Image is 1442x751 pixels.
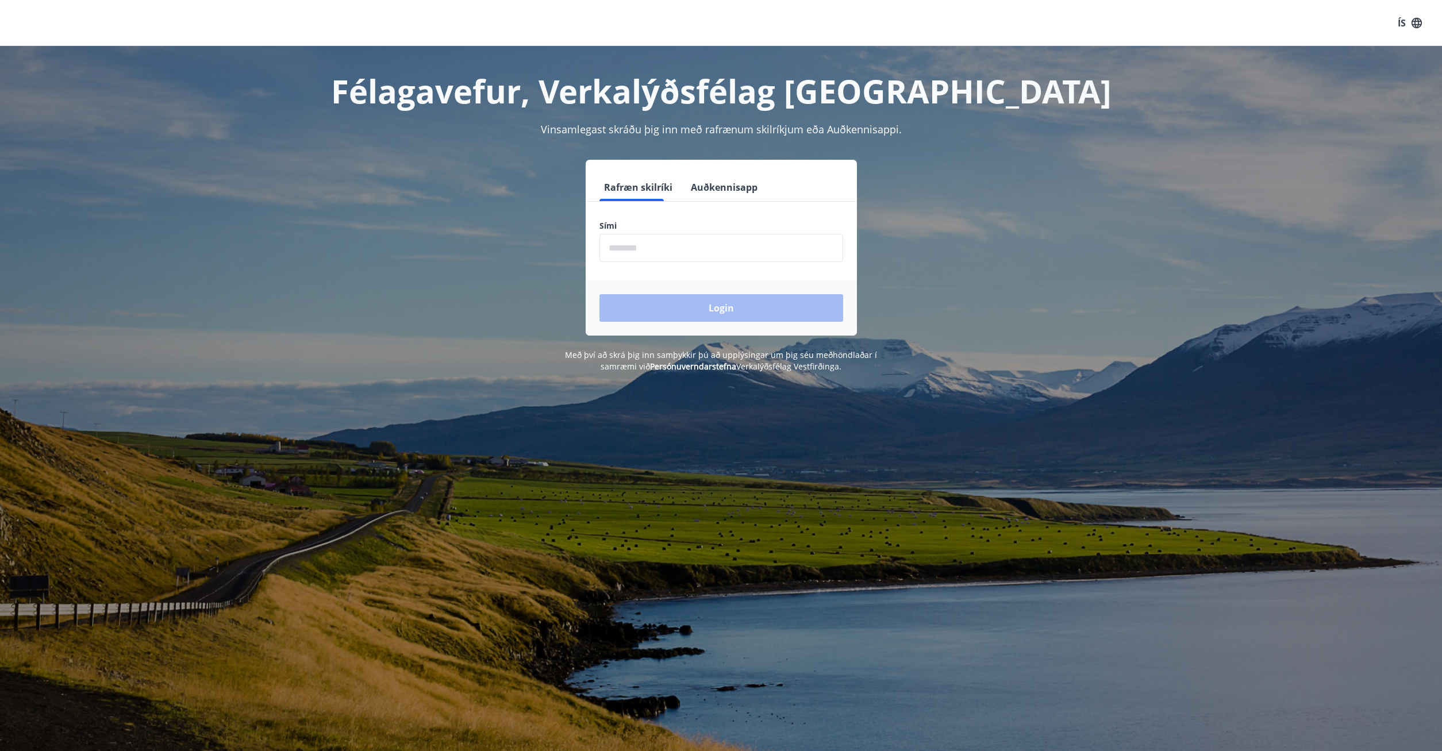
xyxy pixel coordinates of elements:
[565,349,877,372] span: Með því að skrá þig inn samþykkir þú að upplýsingar um þig séu meðhöndlaðar í samræmi við Verkalý...
[599,174,677,201] button: Rafræn skilríki
[321,69,1121,113] h1: Félagavefur, Verkalýðsfélag [GEOGRAPHIC_DATA]
[686,174,762,201] button: Auðkennisapp
[1391,13,1428,33] button: ÍS
[599,220,843,232] label: Sími
[650,361,736,372] a: Persónuverndarstefna
[541,122,902,136] span: Vinsamlegast skráðu þig inn með rafrænum skilríkjum eða Auðkennisappi.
